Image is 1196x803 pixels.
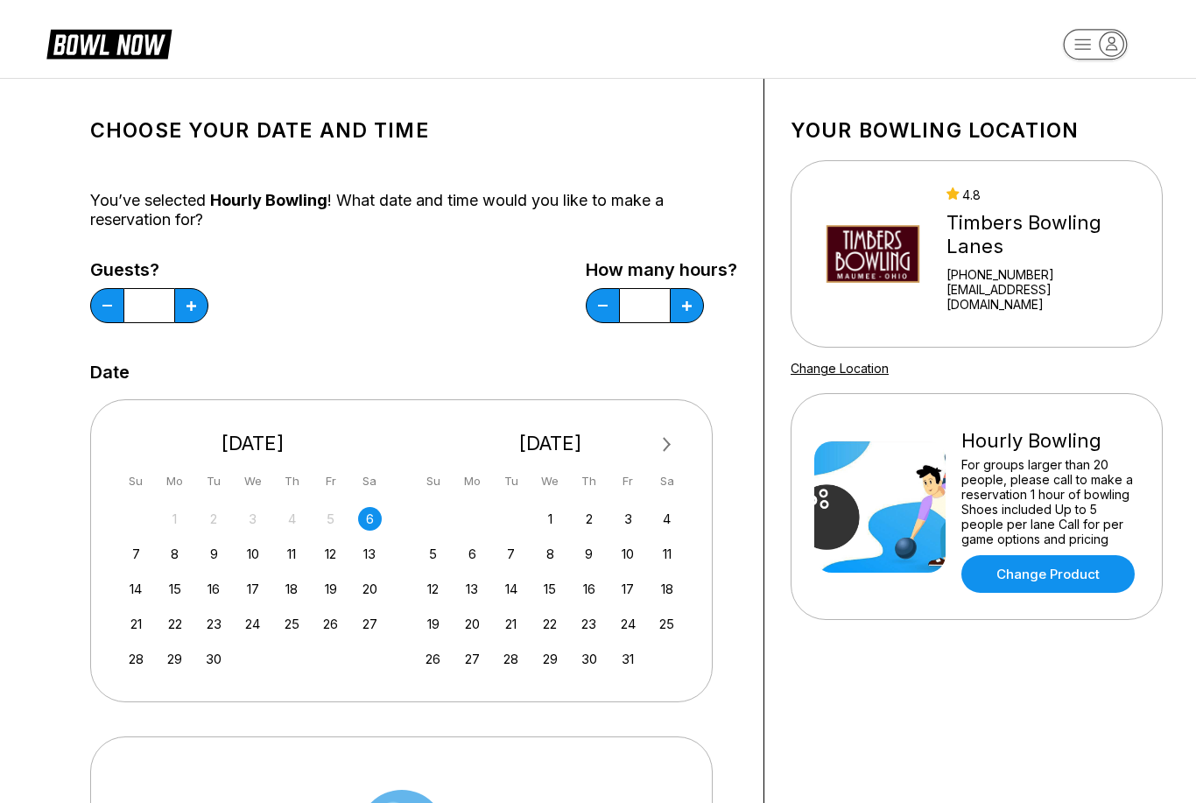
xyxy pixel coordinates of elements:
div: Choose Thursday, October 23rd, 2025 [577,612,601,636]
h1: Your bowling location [791,118,1163,143]
div: month 2025-09 [122,505,384,671]
div: Not available Monday, September 1st, 2025 [163,507,186,531]
div: Choose Tuesday, September 23rd, 2025 [202,612,226,636]
div: Choose Sunday, September 7th, 2025 [124,542,148,566]
div: Choose Friday, September 12th, 2025 [319,542,342,566]
div: [PHONE_NUMBER] [946,267,1139,282]
div: Su [421,469,445,493]
div: 4.8 [946,187,1139,202]
div: Choose Monday, October 27th, 2025 [461,647,484,671]
div: Choose Sunday, October 12th, 2025 [421,577,445,601]
div: Choose Friday, September 19th, 2025 [319,577,342,601]
label: Date [90,363,130,382]
img: Timbers Bowling Lanes [814,188,931,320]
a: [EMAIL_ADDRESS][DOMAIN_NAME] [946,282,1139,312]
div: Th [577,469,601,493]
div: Fr [319,469,342,493]
div: Not available Wednesday, September 3rd, 2025 [241,507,264,531]
div: Choose Wednesday, October 22nd, 2025 [538,612,562,636]
div: Choose Wednesday, September 17th, 2025 [241,577,264,601]
span: Hourly Bowling [210,191,327,209]
div: Choose Thursday, October 9th, 2025 [577,542,601,566]
div: Choose Sunday, October 26th, 2025 [421,647,445,671]
div: Choose Thursday, October 2nd, 2025 [577,507,601,531]
div: Choose Tuesday, October 28th, 2025 [499,647,523,671]
div: Choose Wednesday, October 29th, 2025 [538,647,562,671]
a: Change Product [961,555,1135,593]
div: Choose Saturday, September 27th, 2025 [358,612,382,636]
label: How many hours? [586,260,737,279]
div: Choose Tuesday, September 30th, 2025 [202,647,226,671]
div: Choose Tuesday, October 7th, 2025 [499,542,523,566]
div: Choose Wednesday, October 1st, 2025 [538,507,562,531]
div: Choose Sunday, September 14th, 2025 [124,577,148,601]
label: Guests? [90,260,208,279]
div: Choose Tuesday, October 14th, 2025 [499,577,523,601]
div: Choose Sunday, September 28th, 2025 [124,647,148,671]
div: Choose Tuesday, September 16th, 2025 [202,577,226,601]
div: Choose Thursday, September 18th, 2025 [280,577,304,601]
div: Choose Sunday, October 5th, 2025 [421,542,445,566]
div: Th [280,469,304,493]
img: Hourly Bowling [814,441,946,573]
div: You’ve selected ! What date and time would you like to make a reservation for? [90,191,737,229]
div: Choose Monday, October 6th, 2025 [461,542,484,566]
div: Choose Saturday, October 25th, 2025 [655,612,679,636]
div: Mo [163,469,186,493]
div: Choose Monday, September 8th, 2025 [163,542,186,566]
div: Choose Friday, October 10th, 2025 [616,542,640,566]
div: We [241,469,264,493]
div: For groups larger than 20 people, please call to make a reservation 1 hour of bowling Shoes inclu... [961,457,1139,546]
div: [DATE] [117,432,389,455]
div: Choose Monday, September 29th, 2025 [163,647,186,671]
div: Not available Tuesday, September 2nd, 2025 [202,507,226,531]
div: Choose Saturday, September 13th, 2025 [358,542,382,566]
div: Choose Monday, September 22nd, 2025 [163,612,186,636]
div: Choose Saturday, September 6th, 2025 [358,507,382,531]
div: Not available Thursday, September 4th, 2025 [280,507,304,531]
div: Choose Monday, September 15th, 2025 [163,577,186,601]
a: Change Location [791,361,889,376]
div: Choose Monday, October 13th, 2025 [461,577,484,601]
div: Choose Saturday, October 11th, 2025 [655,542,679,566]
div: Sa [655,469,679,493]
div: Choose Wednesday, September 10th, 2025 [241,542,264,566]
div: Choose Thursday, October 30th, 2025 [577,647,601,671]
div: Choose Saturday, October 18th, 2025 [655,577,679,601]
div: Choose Wednesday, September 24th, 2025 [241,612,264,636]
div: Choose Wednesday, October 8th, 2025 [538,542,562,566]
div: Sa [358,469,382,493]
div: Not available Friday, September 5th, 2025 [319,507,342,531]
div: Choose Tuesday, September 9th, 2025 [202,542,226,566]
div: Choose Tuesday, October 21st, 2025 [499,612,523,636]
div: Choose Thursday, October 16th, 2025 [577,577,601,601]
div: Choose Monday, October 20th, 2025 [461,612,484,636]
div: Fr [616,469,640,493]
div: We [538,469,562,493]
div: Tu [499,469,523,493]
div: Choose Friday, October 3rd, 2025 [616,507,640,531]
div: Choose Friday, September 26th, 2025 [319,612,342,636]
div: [DATE] [415,432,686,455]
h1: Choose your Date and time [90,118,737,143]
div: month 2025-10 [419,505,682,671]
div: Choose Wednesday, October 15th, 2025 [538,577,562,601]
button: Next Month [653,431,681,459]
div: Mo [461,469,484,493]
div: Tu [202,469,226,493]
div: Choose Thursday, September 25th, 2025 [280,612,304,636]
div: Su [124,469,148,493]
div: Choose Saturday, September 20th, 2025 [358,577,382,601]
div: Hourly Bowling [961,429,1139,453]
div: Choose Sunday, September 21st, 2025 [124,612,148,636]
div: Choose Sunday, October 19th, 2025 [421,612,445,636]
div: Timbers Bowling Lanes [946,211,1139,258]
div: Choose Friday, October 17th, 2025 [616,577,640,601]
div: Choose Saturday, October 4th, 2025 [655,507,679,531]
div: Choose Friday, October 24th, 2025 [616,612,640,636]
div: Choose Friday, October 31st, 2025 [616,647,640,671]
div: Choose Thursday, September 11th, 2025 [280,542,304,566]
